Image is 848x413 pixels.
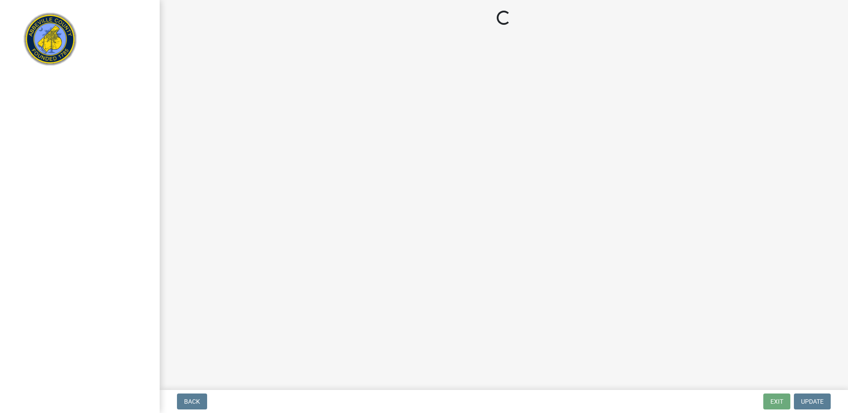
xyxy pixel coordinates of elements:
[794,394,831,409] button: Update
[801,398,824,405] span: Update
[184,398,200,405] span: Back
[177,394,207,409] button: Back
[18,9,83,74] img: Abbeville County, South Carolina
[763,394,790,409] button: Exit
